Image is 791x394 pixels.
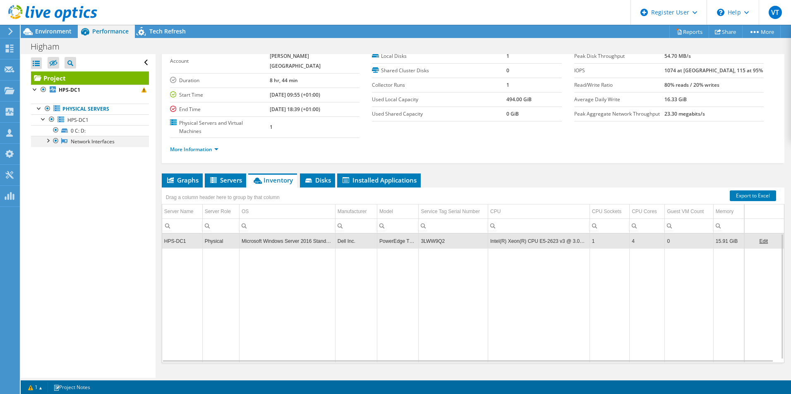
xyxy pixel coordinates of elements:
[162,204,202,219] td: Server Name Column
[372,110,506,118] label: Used Shared Capacity
[164,192,282,203] div: Drag a column header here to group by that column
[742,25,781,38] a: More
[488,218,590,233] td: Column CPU, Filter cell
[379,206,393,216] div: Model
[665,204,713,219] td: Guest VM Count Column
[372,81,506,89] label: Collector Runs
[630,218,665,233] td: Column CPU Cores, Filter cell
[419,234,488,248] td: Column Service Tag Serial Number, Value 3LWW9Q2
[202,218,239,233] td: Column Server Role, Filter cell
[574,95,665,104] label: Average Daily Write
[35,27,72,35] span: Environment
[669,25,709,38] a: Reports
[170,76,270,85] label: Duration
[59,86,80,93] b: HPS-DC1
[170,146,218,153] a: More Information
[242,206,249,216] div: OS
[170,105,270,114] label: End Time
[202,204,239,219] td: Server Role Column
[709,25,743,38] a: Share
[149,27,186,35] span: Tech Refresh
[338,206,367,216] div: Manufacturer
[270,52,321,69] b: [PERSON_NAME][GEOGRAPHIC_DATA]
[664,67,763,74] b: 1074 at [GEOGRAPHIC_DATA], 115 at 95%
[170,57,270,65] label: Account
[335,218,377,233] td: Column Manufacturer, Filter cell
[205,206,231,216] div: Server Role
[664,110,705,117] b: 23.30 megabits/s
[713,218,744,233] td: Column Memory, Filter cell
[730,190,776,201] a: Export to Excel
[48,382,96,392] a: Project Notes
[22,382,48,392] a: 1
[630,204,665,219] td: CPU Cores Column
[717,9,724,16] svg: \n
[759,238,768,244] a: Edit
[664,52,691,59] b: 54.70 MB/s
[335,234,377,248] td: Column Manufacturer, Value Dell Inc.
[630,234,665,248] td: Column CPU Cores, Value 4
[335,204,377,219] td: Manufacturer Column
[488,204,590,219] td: CPU Column
[162,234,202,248] td: Column Server Name, Value HPS-DC1
[162,188,784,363] div: Data grid
[239,234,335,248] td: Column OS, Value Microsoft Windows Server 2016 Standard
[632,206,657,216] div: CPU Cores
[372,52,506,60] label: Local Disks
[205,236,237,246] div: Physical
[419,218,488,233] td: Column Service Tag Serial Number, Filter cell
[202,234,239,248] td: Column Server Role, Value Physical
[574,52,665,60] label: Peak Disk Throughput
[506,67,509,74] b: 0
[590,218,629,233] td: Column CPU Sockets, Filter cell
[252,176,293,184] span: Inventory
[27,42,72,51] h1: Higham
[590,234,629,248] td: Column CPU Sockets, Value 1
[166,176,199,184] span: Graphs
[574,81,665,89] label: Read/Write Ratio
[377,218,419,233] td: Column Model, Filter cell
[592,206,621,216] div: CPU Sockets
[490,206,501,216] div: CPU
[270,91,320,98] b: [DATE] 09:55 (+01:00)
[574,66,665,75] label: IOPS
[590,204,629,219] td: CPU Sockets Column
[574,110,665,118] label: Peak Aggregate Network Throughput
[372,95,506,104] label: Used Local Capacity
[31,104,149,114] a: Physical Servers
[713,204,744,219] td: Memory Column
[209,176,242,184] span: Servers
[377,234,419,248] td: Column Model, Value PowerEdge T430
[506,52,509,59] b: 1
[664,81,719,88] b: 80% reads / 20% writes
[162,218,202,233] td: Column Server Name, Filter cell
[31,125,149,136] a: 0 C: D:
[665,218,713,233] td: Column Guest VM Count, Filter cell
[667,206,704,216] div: Guest VM Count
[270,77,298,84] b: 8 hr, 44 min
[239,218,335,233] td: Column OS, Filter cell
[270,106,320,113] b: [DATE] 18:39 (+01:00)
[665,234,713,248] td: Column Guest VM Count, Value 0
[239,204,335,219] td: OS Column
[31,85,149,95] a: HPS-DC1
[31,114,149,125] a: HPS-DC1
[170,119,270,135] label: Physical Servers and Virtual Machines
[164,206,194,216] div: Server Name
[170,91,270,99] label: Start Time
[488,234,590,248] td: Column CPU, Value Intel(R) Xeon(R) CPU E5-2623 v3 @ 3.00GHz
[31,71,149,85] a: Project
[419,204,488,219] td: Service Tag Serial Number Column
[713,234,744,248] td: Column Memory, Value 15.91 GiB
[92,27,129,35] span: Performance
[341,176,417,184] span: Installed Applications
[304,176,331,184] span: Disks
[67,116,89,123] span: HPS-DC1
[506,81,509,88] b: 1
[769,6,782,19] span: VT
[716,206,733,216] div: Memory
[377,204,419,219] td: Model Column
[372,66,506,75] label: Shared Cluster Disks
[506,96,532,103] b: 494.00 GiB
[270,123,273,131] b: 1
